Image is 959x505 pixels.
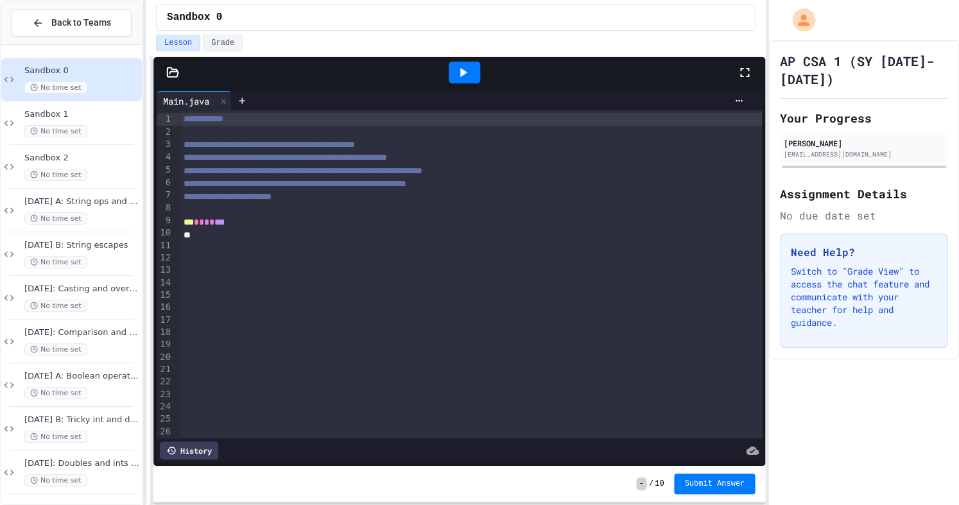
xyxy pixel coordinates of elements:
[157,252,173,264] div: 12
[24,371,139,382] span: [DATE] A: Boolean operators
[160,441,218,459] div: History
[157,239,173,252] div: 11
[24,212,87,225] span: No time set
[157,289,173,301] div: 15
[157,264,173,276] div: 13
[157,113,173,126] div: 1
[791,244,937,260] h3: Need Help?
[24,109,139,120] span: Sandbox 1
[655,479,664,489] span: 10
[791,265,937,329] p: Switch to "Grade View" to access the chat feature and communicate with your teacher for help and ...
[157,189,173,201] div: 7
[24,415,139,425] span: [DATE] B: Tricky int and double storage
[157,227,173,239] div: 10
[157,375,173,388] div: 22
[157,176,173,189] div: 6
[157,126,173,138] div: 2
[780,208,947,223] div: No due date set
[157,338,173,350] div: 19
[157,400,173,413] div: 24
[24,240,139,251] span: [DATE] B: String escapes
[157,425,173,438] div: 26
[157,94,216,108] div: Main.java
[157,138,173,151] div: 3
[780,52,947,88] h1: AP CSA 1 (SY [DATE]-[DATE])
[784,150,944,159] div: [EMAIL_ADDRESS][DOMAIN_NAME]
[157,91,232,110] div: Main.java
[157,413,173,425] div: 25
[157,363,173,375] div: 21
[157,351,173,363] div: 20
[24,81,87,94] span: No time set
[24,327,139,338] span: [DATE]: Comparison and (non)equality operators
[157,214,173,227] div: 9
[24,474,87,486] span: No time set
[157,151,173,164] div: 4
[51,16,111,30] span: Back to Teams
[24,256,87,268] span: No time set
[157,277,173,289] div: 14
[24,343,87,355] span: No time set
[203,35,243,51] button: Grade
[24,153,139,164] span: Sandbox 2
[24,387,87,399] span: No time set
[157,388,173,400] div: 23
[157,301,173,313] div: 16
[157,201,173,214] div: 8
[24,125,87,137] span: No time set
[24,431,87,443] span: No time set
[156,35,200,51] button: Lesson
[780,109,947,127] h2: Your Progress
[784,137,944,149] div: [PERSON_NAME]
[12,9,132,37] button: Back to Teams
[649,479,653,489] span: /
[24,169,87,181] span: No time set
[167,10,222,25] span: Sandbox 0
[684,479,745,489] span: Submit Answer
[157,326,173,338] div: 18
[779,5,818,35] div: My Account
[780,185,947,203] h2: Assignment Details
[636,477,646,490] span: -
[157,164,173,176] div: 5
[24,65,139,76] span: Sandbox 0
[24,284,139,295] span: [DATE]: Casting and overflow
[24,458,139,469] span: [DATE]: Doubles and ints interacting
[24,300,87,312] span: No time set
[24,196,139,207] span: [DATE] A: String ops and Capital-M Math
[674,474,755,494] button: Submit Answer
[157,314,173,326] div: 17
[157,438,173,450] div: 27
